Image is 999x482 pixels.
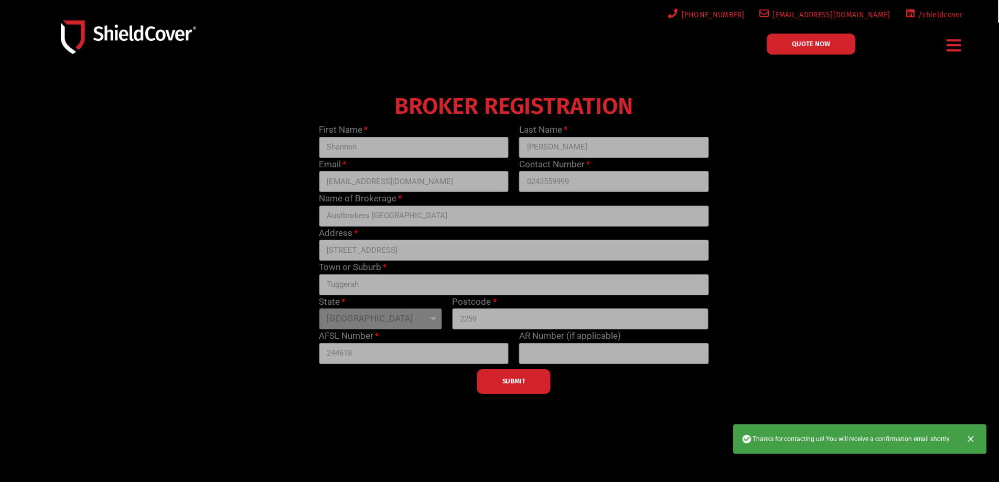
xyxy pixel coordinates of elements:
label: AFSL Number [319,329,379,343]
div: Menu Toggle [943,33,965,58]
label: Last Name [519,123,567,137]
label: Address [319,227,358,240]
label: First Name [319,123,368,137]
a: /shieldcover [903,8,963,22]
span: [PHONE_NUMBER] [678,8,745,22]
label: Contact Number [519,158,590,172]
img: Shield-Cover-Underwriting-Australia-logo-full [61,20,196,53]
span: QUOTE NOW [792,40,830,47]
span: /shieldcover [915,8,963,22]
label: State [319,295,345,309]
label: Name of Brokerage [319,192,402,206]
span: Thanks for contacting us! You will receive a confirmation email shortly. [742,434,951,444]
h4: BROKER REGISTRATION [314,100,714,113]
a: [EMAIL_ADDRESS][DOMAIN_NAME] [757,8,890,22]
a: [PHONE_NUMBER] [666,8,745,22]
span: [EMAIL_ADDRESS][DOMAIN_NAME] [769,8,890,22]
a: QUOTE NOW [767,34,855,55]
label: AR Number (if applicable) [519,329,621,343]
label: Town or Suburb [319,261,386,274]
label: Postcode [452,295,496,309]
button: Close [959,427,982,451]
label: Email [319,158,346,172]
